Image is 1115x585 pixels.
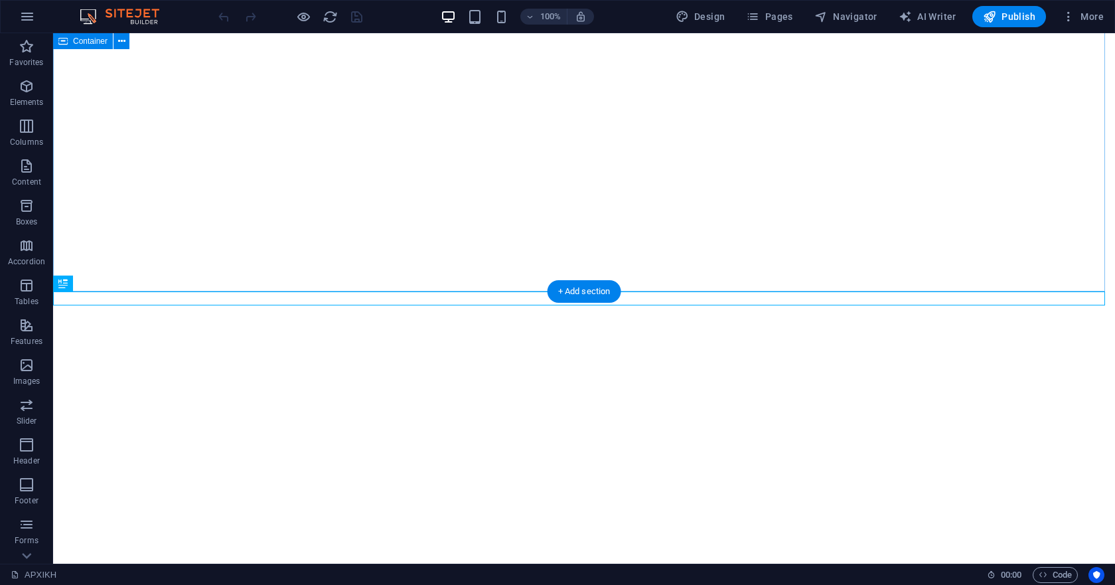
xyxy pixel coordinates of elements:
[1033,567,1078,583] button: Code
[1088,567,1104,583] button: Usercentrics
[741,6,798,27] button: Pages
[899,10,956,23] span: AI Writer
[520,9,567,25] button: 100%
[1039,567,1072,583] span: Code
[13,456,40,466] p: Header
[73,37,108,45] span: Container
[322,9,338,25] button: reload
[540,9,561,25] h6: 100%
[746,10,792,23] span: Pages
[575,11,587,23] i: On resize automatically adjust zoom level to fit chosen device.
[17,416,37,426] p: Slider
[11,567,56,583] a: Click to cancel selection. Double-click to open Pages
[13,376,40,386] p: Images
[987,567,1022,583] h6: Session time
[1062,10,1104,23] span: More
[15,535,38,546] p: Forms
[670,6,731,27] button: Design
[10,137,43,147] p: Columns
[15,495,38,506] p: Footer
[1001,567,1021,583] span: 00 00
[893,6,962,27] button: AI Writer
[983,10,1035,23] span: Publish
[9,57,43,68] p: Favorites
[76,9,176,25] img: Editor Logo
[16,216,38,227] p: Boxes
[972,6,1046,27] button: Publish
[323,9,338,25] i: Reload page
[1010,570,1012,580] span: :
[295,9,311,25] button: Click here to leave preview mode and continue editing
[548,280,621,303] div: + Add section
[8,256,45,267] p: Accordion
[1057,6,1109,27] button: More
[10,97,44,108] p: Elements
[12,177,41,187] p: Content
[809,6,883,27] button: Navigator
[670,6,731,27] div: Design (Ctrl+Alt+Y)
[676,10,725,23] span: Design
[15,296,38,307] p: Tables
[814,10,877,23] span: Navigator
[11,336,42,347] p: Features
